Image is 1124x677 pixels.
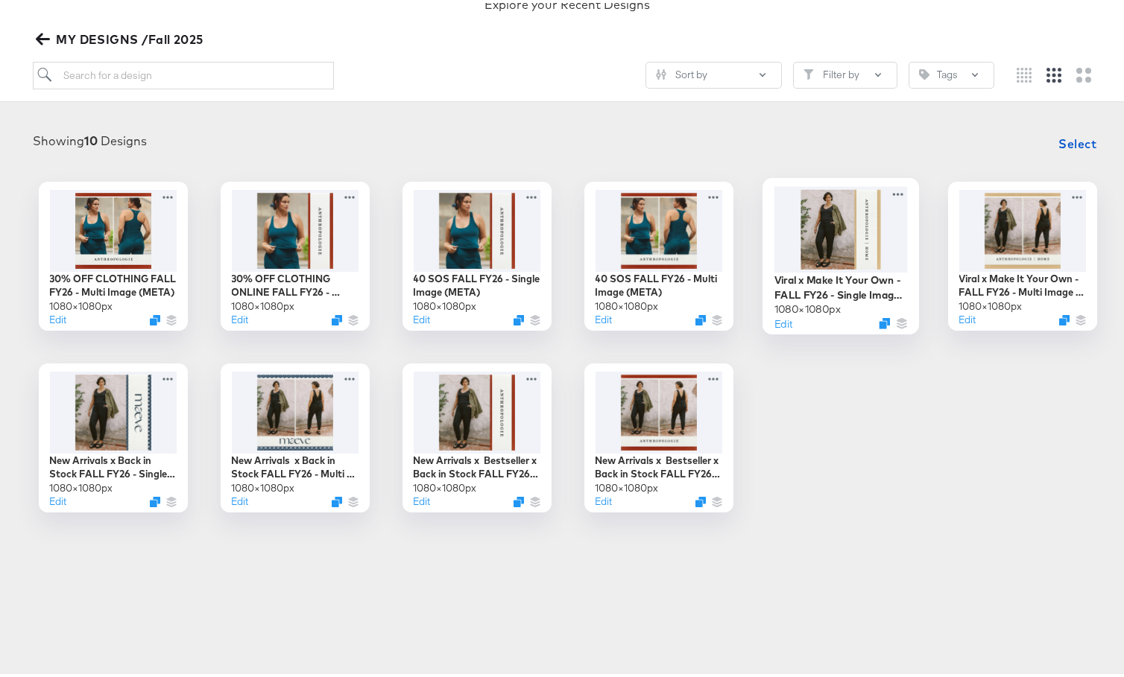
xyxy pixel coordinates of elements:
[33,130,147,147] div: Showing Designs
[1017,65,1032,80] svg: Small grid
[84,130,98,145] strong: 10
[596,478,659,492] div: 1080 × 1080 px
[596,296,659,311] div: 1080 × 1080 px
[1046,65,1061,80] svg: Medium grid
[39,360,188,509] div: New Arrivals x Back in Stock FALL FY26 - Single Image (META)1080×1080pxEditDuplicate
[695,494,706,504] svg: Duplicate
[514,494,524,504] svg: Duplicate
[695,312,706,322] svg: Duplicate
[1059,312,1070,322] svg: Duplicate
[959,296,1023,311] div: 1080 × 1080 px
[596,492,613,506] button: Edit
[514,312,524,322] svg: Duplicate
[414,310,431,324] button: Edit
[774,270,907,299] div: Viral x Make It Your Own - FALL FY26 - Single Image (META)
[332,312,342,322] svg: Duplicate
[232,451,359,478] div: New Arrivals x Back in Stock FALL FY26 - Multi Image (META)
[50,492,67,506] button: Edit
[414,269,540,296] div: 40 SOS FALL FY26 - Single Image (META)
[50,451,177,478] div: New Arrivals x Back in Stock FALL FY26 - Single Image (META)
[50,478,113,492] div: 1080 × 1080 px
[414,478,477,492] div: 1080 × 1080 px
[596,310,613,324] button: Edit
[1076,65,1091,80] svg: Large grid
[596,269,722,296] div: 40 SOS FALL FY26 - Multi Image (META)
[414,492,431,506] button: Edit
[909,59,994,86] button: TagTags
[50,269,177,296] div: 30% OFF CLOTHING FALL FY26 - Multi Image (META)
[33,26,209,47] button: MY DESIGNS /Fall 2025
[39,26,203,47] span: MY DESIGNS /Fall 2025
[332,494,342,504] svg: Duplicate
[150,494,160,504] svg: Duplicate
[879,314,890,325] svg: Duplicate
[793,59,897,86] button: FilterFilter by
[584,179,733,328] div: 40 SOS FALL FY26 - Multi Image (META)1080×1080pxEditDuplicate
[221,179,370,328] div: 30% OFF CLOTHING ONLINE FALL FY26 - Single Image (META)1080×1080pxEditDuplicate
[232,296,295,311] div: 1080 × 1080 px
[414,451,540,478] div: New Arrivals x Bestseller x Back in Stock FALL FY26 - Single Image (META)
[596,451,722,478] div: New Arrivals x Bestseller x Back in Stock FALL FY26 - Multi Image (META)
[803,66,814,77] svg: Filter
[402,360,552,509] div: New Arrivals x Bestseller x Back in Stock FALL FY26 - Single Image (META)1080×1080pxEditDuplicate
[33,59,334,86] input: Search for a design
[402,179,552,328] div: 40 SOS FALL FY26 - Single Image (META)1080×1080pxEditDuplicate
[232,269,359,296] div: 30% OFF CLOTHING ONLINE FALL FY26 - Single Image (META)
[150,312,160,322] svg: Duplicate
[584,360,733,509] div: New Arrivals x Bestseller x Back in Stock FALL FY26 - Multi Image (META)1080×1080pxEditDuplicate
[50,296,113,311] div: 1080 × 1080 px
[919,66,929,77] svg: Tag
[774,313,792,327] button: Edit
[232,478,295,492] div: 1080 × 1080 px
[232,492,249,506] button: Edit
[948,179,1097,328] div: Viral x Make It Your Own - FALL FY26 - Multi Image (META)1080×1080pxEditDuplicate
[39,179,188,328] div: 30% OFF CLOTHING FALL FY26 - Multi Image (META)1080×1080pxEditDuplicate
[656,66,666,77] svg: Sliders
[232,310,249,324] button: Edit
[1058,130,1096,151] span: Select
[959,269,1086,296] div: Viral x Make It Your Own - FALL FY26 - Multi Image (META)
[774,299,840,313] div: 1080 × 1080 px
[763,175,919,331] div: Viral x Make It Your Own - FALL FY26 - Single Image (META)1080×1080pxEditDuplicate
[959,310,976,324] button: Edit
[1052,126,1102,156] button: Select
[50,310,67,324] button: Edit
[414,296,477,311] div: 1080 × 1080 px
[221,360,370,509] div: New Arrivals x Back in Stock FALL FY26 - Multi Image (META)1080×1080pxEditDuplicate
[645,59,782,86] button: SlidersSort by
